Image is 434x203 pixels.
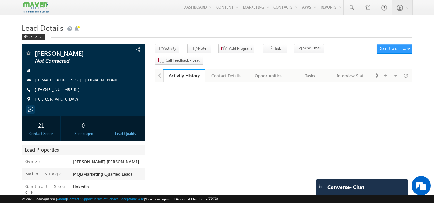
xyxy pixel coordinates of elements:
div: Tasks [295,72,326,80]
label: Main Stage [25,171,63,177]
a: Activity History [163,69,205,82]
span: Send Email [303,45,321,51]
div: Contact Score [23,131,59,137]
span: Lead Details [22,22,63,33]
div: MQL(Marketing Quaified Lead) [71,171,145,180]
span: Not Contacted [35,58,111,64]
button: Task [263,44,287,53]
span: Call Feedback - Lead [166,57,200,63]
div: 21 [23,119,59,131]
div: Opportunities [252,72,284,80]
a: Back [22,33,48,39]
label: Owner [25,158,40,164]
button: Add Program [218,44,254,53]
div: Linkedin [71,183,145,192]
div: 0 [66,119,101,131]
a: Contact Details [205,69,247,82]
a: Contact Support [67,197,93,201]
div: Back [22,34,45,40]
button: Note [187,44,211,53]
a: Acceptable Use [120,197,144,201]
button: Contact Actions [377,44,412,54]
span: Lead Properties [25,147,59,153]
span: [PERSON_NAME] [35,50,111,56]
a: Terms of Service [93,197,119,201]
a: Opportunities [247,69,289,82]
span: Your Leadsquared Account Number is [145,197,218,201]
div: Contact Actions [380,46,407,51]
img: carter-drag [318,184,323,189]
span: 77978 [208,197,218,201]
img: Custom Logo [22,2,49,13]
span: Converse - Chat [327,184,364,190]
span: [PHONE_NUMBER] [35,87,83,93]
div: Lead Quality [108,131,143,137]
a: Interview Status [332,69,374,82]
span: © 2025 LeadSquared | | | | | [22,196,218,202]
span: [PERSON_NAME] [PERSON_NAME] [73,159,139,164]
button: Activity [155,44,179,53]
button: Call Feedback - Lead [155,56,203,65]
div: Contact Details [210,72,242,80]
div: -- [108,119,143,131]
button: Send Email [294,44,324,53]
div: Interview Status [337,72,368,80]
div: Activity History [168,72,200,79]
label: Contact Source [25,183,67,195]
a: [EMAIL_ADDRESS][DOMAIN_NAME] [35,77,124,82]
div: Disengaged [66,131,101,137]
span: [GEOGRAPHIC_DATA] [35,96,82,103]
a: Tasks [289,69,332,82]
a: About [57,197,66,201]
span: Add Program [229,46,252,51]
